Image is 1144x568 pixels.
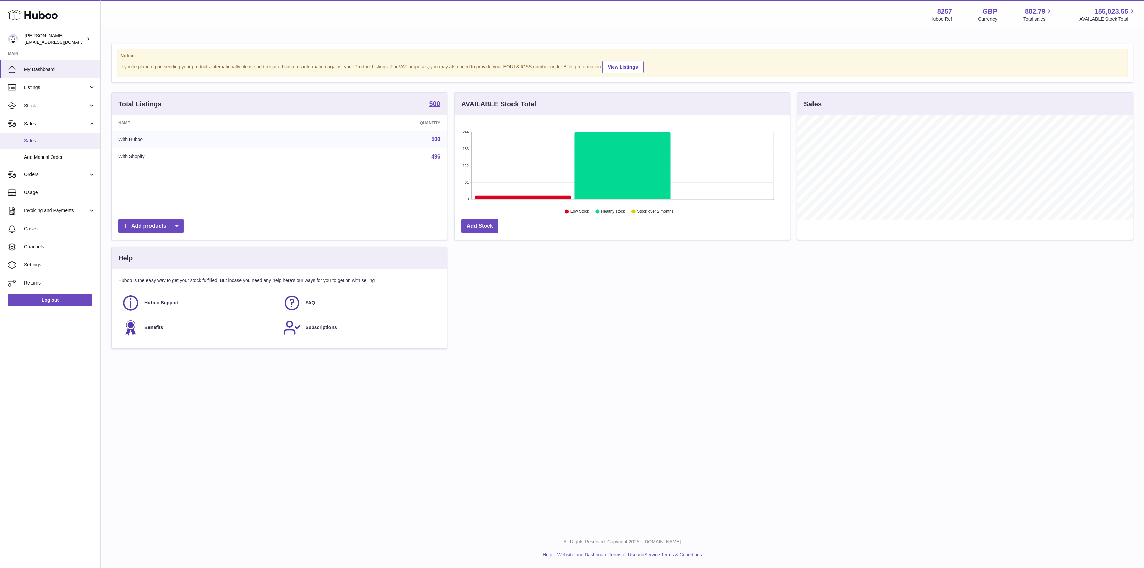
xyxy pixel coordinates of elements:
span: Settings [24,262,95,268]
span: Invoicing and Payments [24,207,88,214]
span: Total sales [1023,16,1053,22]
strong: 8257 [937,7,952,16]
span: Benefits [144,324,163,331]
div: Huboo Ref [930,16,952,22]
span: Sales [24,138,95,144]
span: FAQ [306,300,315,306]
text: Low Stock [570,209,589,214]
span: AVAILABLE Stock Total [1079,16,1136,22]
div: If you're planning on sending your products internationally please add required customs informati... [120,60,1124,73]
h3: AVAILABLE Stock Total [461,100,536,109]
a: FAQ [283,294,437,312]
a: 500 [431,136,440,142]
div: Currency [978,16,998,22]
h3: Sales [804,100,822,109]
th: Name [112,115,293,131]
text: 244 [463,130,469,134]
span: Orders [24,171,88,178]
span: 882.79 [1025,7,1045,16]
text: 0 [467,197,469,201]
span: My Dashboard [24,66,95,73]
span: Returns [24,280,95,286]
a: Help [543,552,552,557]
a: View Listings [602,61,644,73]
a: 500 [429,100,440,108]
td: With Shopify [112,148,293,166]
a: Subscriptions [283,319,437,337]
div: [PERSON_NAME] [25,33,85,45]
a: Website and Dashboard Terms of Use [557,552,637,557]
a: 155,023.55 AVAILABLE Stock Total [1079,7,1136,22]
img: don@skinsgolf.com [8,34,18,44]
h3: Total Listings [118,100,162,109]
text: 183 [463,147,469,151]
th: Quantity [293,115,447,131]
span: Cases [24,226,95,232]
a: Huboo Support [122,294,276,312]
text: 61 [465,180,469,184]
h3: Help [118,254,133,263]
span: Channels [24,244,95,250]
text: Healthy stock [601,209,625,214]
span: 155,023.55 [1095,7,1128,16]
a: Add products [118,219,184,233]
span: Sales [24,121,88,127]
span: Add Manual Order [24,154,95,161]
a: Benefits [122,319,276,337]
a: Add Stock [461,219,498,233]
strong: GBP [983,7,997,16]
a: 882.79 Total sales [1023,7,1053,22]
a: Service Terms & Conditions [644,552,702,557]
text: Stock over 2 months [637,209,674,214]
p: All Rights Reserved. Copyright 2025 - [DOMAIN_NAME] [106,539,1139,545]
span: Subscriptions [306,324,337,331]
span: Huboo Support [144,300,179,306]
a: Log out [8,294,92,306]
a: 496 [431,154,440,160]
strong: Notice [120,53,1124,59]
p: Huboo is the easy way to get your stock fulfilled. But incase you need any help here's our ways f... [118,277,440,284]
span: [EMAIL_ADDRESS][DOMAIN_NAME] [25,39,99,45]
li: and [555,552,702,558]
span: Listings [24,84,88,91]
strong: 500 [429,100,440,107]
td: With Huboo [112,131,293,148]
span: Stock [24,103,88,109]
text: 122 [463,164,469,168]
span: Usage [24,189,95,196]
